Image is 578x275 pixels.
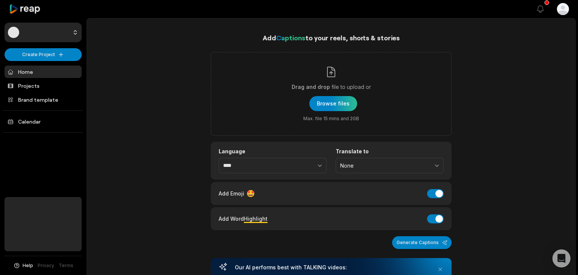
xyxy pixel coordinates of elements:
a: Privacy [38,262,54,269]
a: Calendar [5,115,82,128]
div: Open Intercom Messenger [552,249,570,267]
a: Home [5,66,82,78]
span: Captions [276,34,305,42]
h3: Our AI performs best with TALKING videos: [235,264,427,271]
button: Help [13,262,33,269]
span: 🤩 [246,188,255,199]
h1: Add to your reels, shorts & stories [211,32,452,43]
span: Highlight [244,215,268,222]
label: Language [219,148,327,155]
span: Add Emoji [219,189,244,197]
span: Max. file 15 mins and 2GB [303,116,359,122]
button: None [336,158,444,174]
span: file to upload or [332,82,371,92]
span: Drag and drop [292,82,330,92]
span: None [340,162,429,169]
div: Add Word [219,214,268,224]
span: Help [23,262,33,269]
button: Drag and dropfile to upload orMax. file 15 mins and 2GB [309,96,357,111]
a: Terms [59,262,73,269]
button: Create Project [5,48,82,61]
button: Generate Captions [392,236,452,249]
label: Translate to [336,148,444,155]
a: Brand template [5,93,82,106]
a: Projects [5,79,82,92]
